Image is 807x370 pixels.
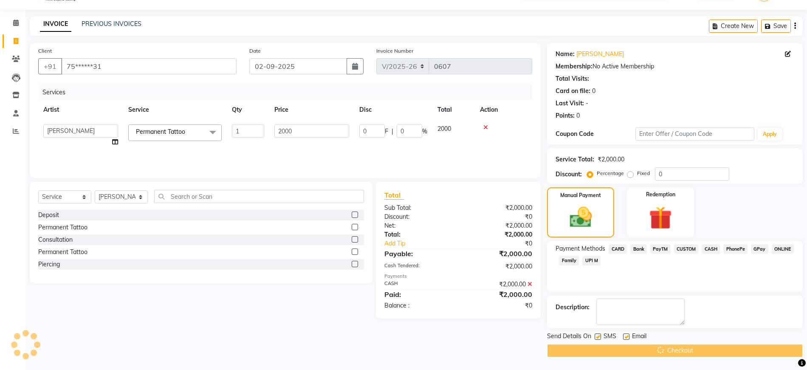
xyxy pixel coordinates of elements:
[650,244,671,254] span: PayTM
[556,303,590,312] div: Description:
[378,289,458,299] div: Paid:
[378,262,458,271] div: Cash Tendered:
[586,99,588,108] div: -
[556,99,584,108] div: Last Visit:
[376,47,413,55] label: Invoice Number
[458,203,539,212] div: ₹2,000.00
[378,301,458,310] div: Balance :
[556,62,794,71] div: No Active Membership
[378,212,458,221] div: Discount:
[547,332,591,342] span: Send Details On
[598,155,624,164] div: ₹2,000.00
[385,127,388,136] span: F
[475,100,532,119] th: Action
[437,125,451,133] span: 2000
[378,221,458,230] div: Net:
[646,191,675,198] label: Redemption
[556,130,635,138] div: Coupon Code
[458,249,539,259] div: ₹2,000.00
[556,111,575,120] div: Points:
[556,87,590,96] div: Card on file:
[458,289,539,299] div: ₹2,000.00
[472,239,539,248] div: ₹0
[637,169,650,177] label: Fixed
[384,191,404,200] span: Total
[632,332,646,342] span: Email
[38,211,59,220] div: Deposit
[82,20,141,28] a: PREVIOUS INVOICES
[556,170,582,179] div: Discount:
[556,50,575,59] div: Name:
[563,204,599,230] img: _cash.svg
[556,244,605,253] span: Payment Methods
[674,244,699,254] span: CUSTOM
[378,239,472,248] a: Add Tip
[772,244,794,254] span: ONLINE
[458,230,539,239] div: ₹2,000.00
[39,85,539,100] div: Services
[40,17,71,32] a: INVOICE
[609,244,627,254] span: CARD
[576,50,624,59] a: [PERSON_NAME]
[576,111,580,120] div: 0
[560,192,601,199] label: Manual Payment
[38,235,73,244] div: Consultation
[761,20,791,33] button: Save
[758,128,782,141] button: Apply
[378,249,458,259] div: Payable:
[136,128,185,136] span: Permanent Tattoo
[354,100,432,119] th: Disc
[154,190,364,203] input: Search or Scan
[422,127,427,136] span: %
[61,58,237,74] input: Search by Name/Mobile/Email/Code
[123,100,227,119] th: Service
[378,203,458,212] div: Sub Total:
[635,127,755,141] input: Enter Offer / Coupon Code
[38,223,87,232] div: Permanent Tattoo
[392,127,393,136] span: |
[227,100,269,119] th: Qty
[556,62,593,71] div: Membership:
[185,128,189,136] a: x
[556,155,594,164] div: Service Total:
[556,74,589,83] div: Total Visits:
[38,248,87,257] div: Permanent Tattoo
[458,262,539,271] div: ₹2,000.00
[458,280,539,289] div: ₹2,000.00
[458,212,539,221] div: ₹0
[249,47,261,55] label: Date
[432,100,475,119] th: Total
[723,244,748,254] span: PhonePe
[630,244,647,254] span: Bank
[38,47,52,55] label: Client
[378,280,458,289] div: CASH
[592,87,595,96] div: 0
[378,230,458,239] div: Total:
[269,100,354,119] th: Price
[384,273,532,280] div: Payments
[38,260,60,269] div: Piercing
[604,332,616,342] span: SMS
[559,256,579,265] span: Family
[597,169,624,177] label: Percentage
[38,100,123,119] th: Artist
[38,58,62,74] button: +91
[458,301,539,310] div: ₹0
[642,203,679,232] img: _gift.svg
[702,244,720,254] span: CASH
[582,256,601,265] span: UPI M
[458,221,539,230] div: ₹2,000.00
[709,20,758,33] button: Create New
[751,244,768,254] span: GPay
